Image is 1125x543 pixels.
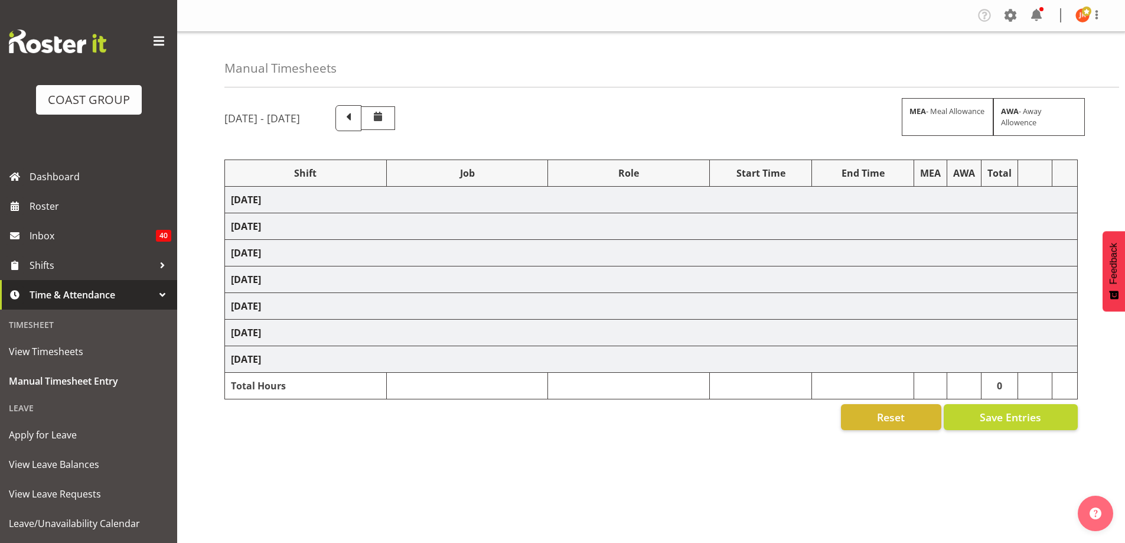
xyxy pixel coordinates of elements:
span: Roster [30,197,171,215]
div: Leave [3,396,174,420]
div: Timesheet [3,313,174,337]
span: Shifts [30,256,154,274]
a: Leave/Unavailability Calendar [3,509,174,538]
div: Job [393,166,542,180]
a: View Leave Requests [3,479,174,509]
h5: [DATE] - [DATE] [224,112,300,125]
button: Feedback - Show survey [1103,231,1125,311]
a: View Timesheets [3,337,174,366]
td: [DATE] [225,346,1078,373]
span: Leave/Unavailability Calendar [9,515,168,532]
h4: Manual Timesheets [224,61,337,75]
span: View Leave Requests [9,485,168,503]
div: Start Time [716,166,806,180]
div: MEA [920,166,941,180]
td: [DATE] [225,240,1078,266]
div: End Time [818,166,908,180]
div: Role [554,166,703,180]
div: Shift [231,166,380,180]
span: Reset [877,409,905,425]
div: AWA [953,166,975,180]
a: Apply for Leave [3,420,174,450]
div: COAST GROUP [48,91,130,109]
span: View Leave Balances [9,456,168,473]
strong: MEA [909,106,926,116]
td: [DATE] [225,293,1078,320]
td: [DATE] [225,320,1078,346]
strong: AWA [1001,106,1019,116]
a: Manual Timesheet Entry [3,366,174,396]
button: Reset [841,404,941,430]
td: [DATE] [225,187,1078,213]
span: Inbox [30,227,156,245]
span: Dashboard [30,168,171,186]
button: Save Entries [944,404,1078,430]
span: Save Entries [980,409,1041,425]
img: joe-kalantakusuwan-kalantakusuwan8781.jpg [1075,8,1090,22]
span: Feedback [1108,243,1119,284]
span: View Timesheets [9,343,168,360]
td: [DATE] [225,213,1078,240]
div: - Meal Allowance [902,98,993,136]
span: Apply for Leave [9,426,168,444]
td: [DATE] [225,266,1078,293]
div: - Away Allowence [993,98,1085,136]
span: Time & Attendance [30,286,154,304]
td: 0 [981,373,1018,399]
img: help-xxl-2.png [1090,508,1101,519]
img: Rosterit website logo [9,30,106,53]
a: View Leave Balances [3,450,174,479]
span: Manual Timesheet Entry [9,372,168,390]
div: Total [987,166,1012,180]
td: Total Hours [225,373,387,399]
span: 40 [156,230,171,242]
